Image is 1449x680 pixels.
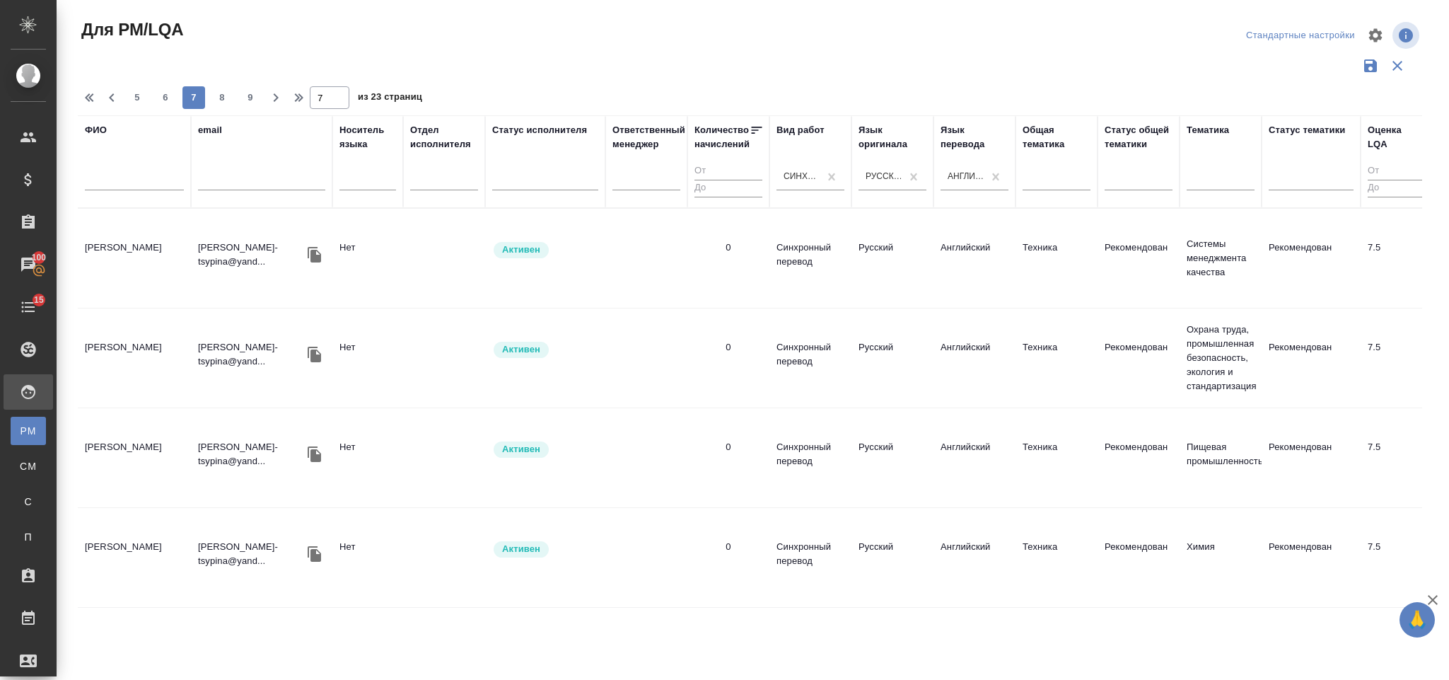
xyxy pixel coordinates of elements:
[1016,433,1098,483] td: Техника
[851,433,933,483] td: Русский
[78,533,191,582] td: [PERSON_NAME]
[948,171,984,183] div: Английский
[851,333,933,383] td: Русский
[502,243,540,257] p: Активен
[198,123,222,137] div: email
[859,123,926,151] div: Язык оригинала
[126,86,149,109] button: 5
[339,123,396,151] div: Носитель языка
[1262,433,1361,483] td: Рекомендован
[694,180,762,197] input: До
[11,488,46,516] a: С
[694,163,762,180] input: От
[851,234,933,283] td: Русский
[4,289,53,325] a: 15
[1368,440,1436,454] div: перевод хороший. Желательно использовать переводчика с редактором, но для несложных заказов возмо...
[1368,540,1436,554] div: перевод хороший. Желательно использовать переводчика с редактором, но для несложных заказов возмо...
[769,333,851,383] td: Синхронный перевод
[726,241,731,255] div: 0
[1180,316,1262,400] td: Охрана труда, промышленная безопасность, экология и стандартизация
[1187,123,1229,137] div: Тематика
[1243,25,1358,47] div: split button
[492,340,598,359] div: Рядовой исполнитель: назначай с учетом рейтинга
[11,523,46,551] a: П
[726,340,731,355] div: 0
[1358,18,1392,52] span: Настроить таблицу
[304,444,325,465] button: Скопировать
[332,234,403,283] td: Нет
[11,417,46,445] a: PM
[1368,340,1436,355] div: перевод хороший. Желательно использовать переводчика с редактором, но для несложных заказов возмо...
[358,88,422,109] span: из 23 страниц
[502,442,540,456] p: Активен
[1016,234,1098,283] td: Техника
[198,241,304,269] p: [PERSON_NAME]-tsypina@yand...
[1105,123,1172,151] div: Статус общей тематики
[492,440,598,459] div: Рядовой исполнитель: назначай с учетом рейтинга
[1368,163,1436,180] input: От
[18,530,39,544] span: П
[1262,333,1361,383] td: Рекомендован
[304,244,325,265] button: Скопировать
[304,543,325,565] button: Скопировать
[85,123,107,137] div: ФИО
[1016,333,1098,383] td: Техника
[1384,52,1411,79] button: Сбросить фильтры
[933,533,1016,582] td: Английский
[851,533,933,582] td: Русский
[198,440,304,468] p: [PERSON_NAME]-tsypina@yand...
[4,247,53,282] a: 100
[1023,123,1090,151] div: Общая тематика
[1368,123,1421,151] div: Оценка LQA
[502,542,540,556] p: Активен
[154,86,177,109] button: 6
[694,123,750,151] div: Количество начислений
[1180,433,1262,483] td: Пищевая промышленность
[154,91,177,105] span: 6
[726,440,731,454] div: 0
[784,171,820,183] div: Синхронный перевод
[211,91,233,105] span: 8
[492,540,598,559] div: Рядовой исполнитель: назначай с учетом рейтинга
[78,433,191,483] td: [PERSON_NAME]
[1368,180,1436,197] input: До
[933,433,1016,483] td: Английский
[1262,533,1361,582] td: Рекомендован
[198,340,304,369] p: [PERSON_NAME]-tsypina@yand...
[18,459,39,473] span: CM
[726,540,731,554] div: 0
[1262,234,1361,283] td: Рекомендован
[1098,234,1180,283] td: Рекомендован
[332,333,403,383] td: Нет
[769,433,851,483] td: Синхронный перевод
[492,241,598,260] div: Рядовой исполнитель: назначай с учетом рейтинга
[1098,433,1180,483] td: Рекомендован
[1368,241,1436,255] div: перевод хороший. Желательно использовать переводчика с редактором, но для несложных заказов возмо...
[1016,533,1098,582] td: Техника
[410,123,478,151] div: Отдел исполнителя
[332,533,403,582] td: Нет
[492,123,587,137] div: Статус исполнителя
[1357,52,1384,79] button: Сохранить фильтры
[502,342,540,357] p: Активен
[769,533,851,582] td: Синхронный перевод
[1180,230,1262,287] td: Системы менеджмента качества
[11,452,46,480] a: CM
[78,234,191,283] td: [PERSON_NAME]
[239,86,262,109] button: 9
[239,91,262,105] span: 9
[941,123,1008,151] div: Язык перевода
[866,171,902,183] div: Русский
[1392,22,1422,49] span: Посмотреть информацию
[1399,602,1435,638] button: 🙏
[612,123,685,151] div: Ответственный менеджер
[18,424,39,438] span: PM
[18,495,39,509] span: С
[1180,533,1262,582] td: Химия
[23,250,55,265] span: 100
[1098,533,1180,582] td: Рекомендован
[126,91,149,105] span: 5
[25,293,52,307] span: 15
[78,18,183,41] span: Для PM/LQA
[933,234,1016,283] td: Английский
